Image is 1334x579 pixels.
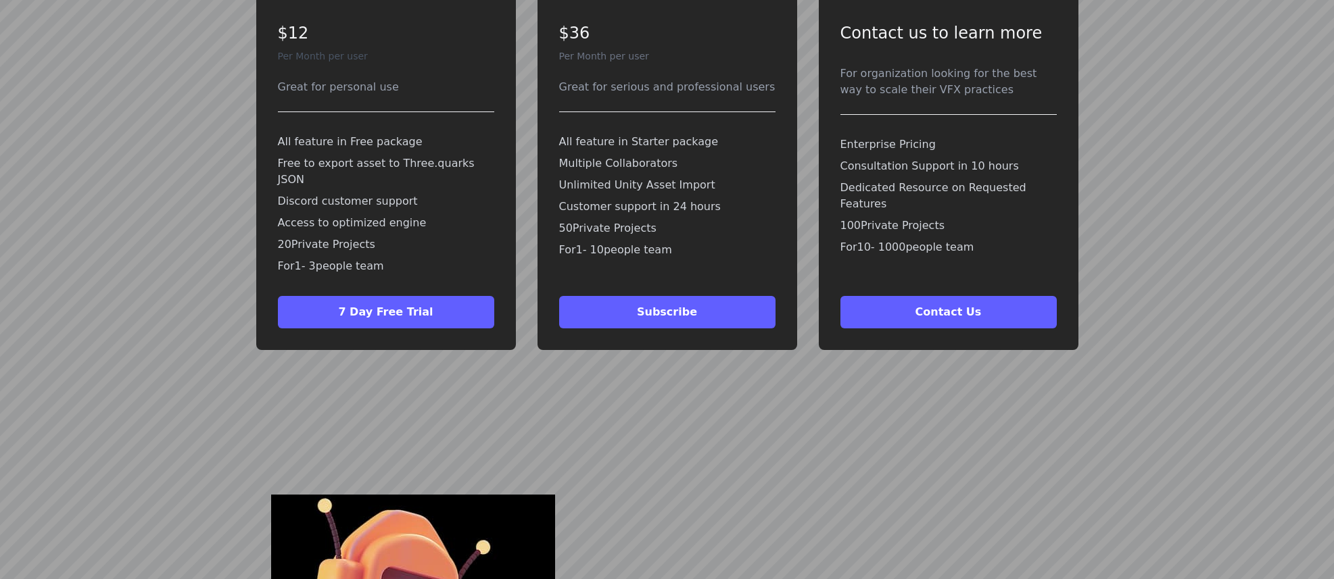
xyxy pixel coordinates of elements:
[559,79,776,95] div: Great for serious and professional users
[278,215,494,231] p: Access to optimized engine
[559,49,776,63] p: Per Month per user
[278,134,494,150] p: All feature in Free package
[559,199,776,215] p: Customer support in 24 hours
[840,180,1057,212] p: Dedicated Resource on Requested Features
[559,242,776,258] p: For 1 - 10 people team
[840,22,1057,44] p: Contact us to learn more
[278,79,494,95] div: Great for personal use
[278,49,494,63] p: Per Month per user
[278,258,494,274] p: For 1 - 3 people team
[278,155,494,188] p: Free to export asset to Three.quarks JSON
[840,218,1057,234] p: 100 Private Projects
[840,136,1057,153] p: Enterprise Pricing
[559,22,776,44] p: $36
[278,296,494,328] button: 7 Day Free Trial
[840,296,1057,328] button: Contact Us
[559,296,776,328] button: Subscribe
[840,66,1057,98] div: For organization looking for the best way to scale their VFX practices
[840,305,1057,318] a: Contact Us
[278,236,494,253] p: 20 Private Projects
[278,193,494,209] p: Discord customer support
[840,158,1057,174] p: Consultation Support in 10 hours
[559,177,776,193] p: Unlimited Unity Asset Import
[559,155,776,172] p: Multiple Collaborators
[840,239,1057,255] p: For 10 - 1000 people team
[559,134,776,150] p: All feature in Starter package
[559,220,776,236] p: 50 Private Projects
[278,22,494,44] p: $12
